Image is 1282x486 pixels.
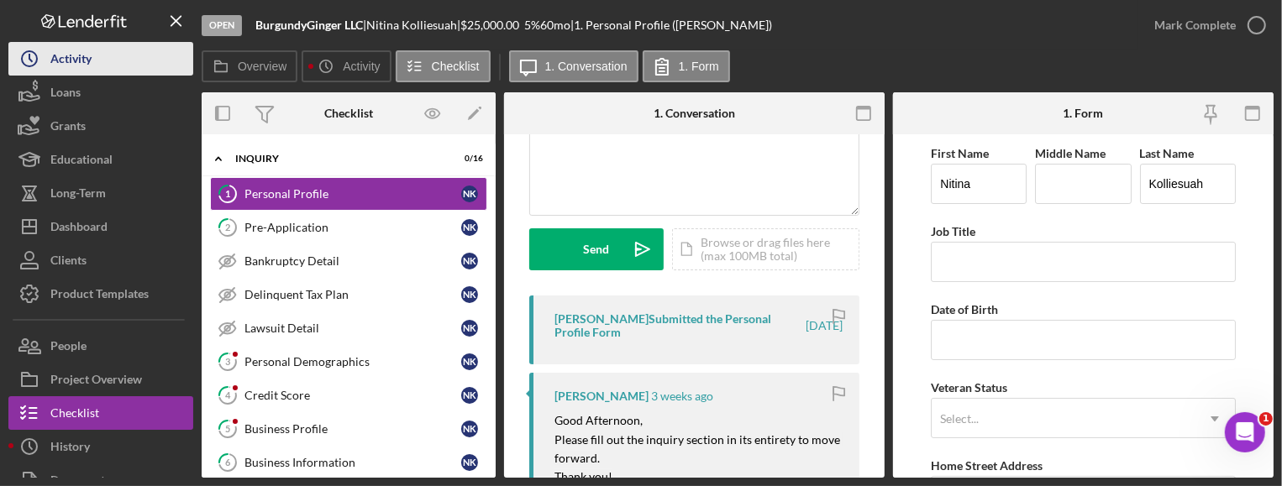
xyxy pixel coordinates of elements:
[931,302,998,316] label: Date of Birth
[244,456,461,469] div: Business Information
[8,396,193,430] button: Checklist
[432,60,480,73] label: Checklist
[302,50,391,82] button: Activity
[210,311,487,345] a: Lawsuit DetailNK
[461,286,478,303] div: N K
[244,355,461,368] div: Personal Demographics
[244,422,461,436] div: Business Profile
[210,446,487,479] a: 6Business InformationNK
[225,222,230,233] tspan: 2
[1154,8,1236,42] div: Mark Complete
[529,228,664,270] button: Send
[570,18,772,32] div: | 1. Personal Profile ([PERSON_NAME])
[244,389,461,402] div: Credit Score
[210,211,487,244] a: 2Pre-ApplicationNK
[210,345,487,379] a: 3Personal DemographicsNK
[584,228,610,270] div: Send
[1259,412,1273,426] span: 1
[396,50,491,82] button: Checklist
[524,18,540,32] div: 5 %
[210,177,487,211] a: 1Personal ProfileNK
[244,321,461,335] div: Lawsuit Detail
[225,423,230,434] tspan: 5
[545,60,628,73] label: 1. Conversation
[225,356,230,367] tspan: 3
[255,18,363,32] b: BurgundyGinger LLC
[50,76,81,113] div: Loans
[210,244,487,278] a: Bankruptcy DetailNK
[554,432,843,465] mark: Please fill out the inquiry section in its entirety to move forward.
[50,363,142,400] div: Project Overview
[931,458,1043,473] label: Home Street Address
[806,319,843,332] time: 2025-08-22 16:13
[202,15,242,36] div: Open
[244,221,461,234] div: Pre-Application
[8,143,193,176] button: Educational
[50,430,90,468] div: History
[1140,146,1195,160] label: Last Name
[244,288,461,301] div: Delinquent Tax Plan
[235,154,441,164] div: Inquiry
[931,146,989,160] label: First Name
[1064,107,1104,120] div: 1. Form
[50,210,108,248] div: Dashboard
[8,76,193,109] button: Loans
[50,143,113,180] div: Educational
[453,154,483,164] div: 0 / 16
[225,389,231,400] tspan: 4
[50,329,87,367] div: People
[654,107,735,120] div: 1. Conversation
[554,413,643,427] mark: Good Afternoon,
[931,224,975,238] label: Job Title
[343,60,380,73] label: Activity
[8,277,193,311] button: Product Templates
[8,243,193,277] button: Clients
[8,210,193,243] button: Dashboard
[554,312,803,339] div: [PERSON_NAME] Submitted the Personal Profile Form
[50,42,92,80] div: Activity
[8,176,193,210] button: Long-Term
[8,430,193,463] button: History
[651,389,713,403] time: 2025-08-07 17:17
[461,353,478,370] div: N K
[8,363,193,396] button: Project Overview
[554,389,649,403] div: [PERSON_NAME]
[8,42,193,76] button: Activity
[509,50,638,82] button: 1. Conversation
[50,109,86,147] div: Grants
[202,50,297,82] button: Overview
[210,379,487,412] a: 4Credit ScoreNK
[461,253,478,269] div: N K
[244,254,461,268] div: Bankruptcy Detail
[8,329,193,363] button: People
[940,412,979,426] div: Select...
[8,109,193,143] button: Grants
[225,188,230,199] tspan: 1
[679,60,719,73] label: 1. Form
[238,60,286,73] label: Overview
[460,18,524,32] div: $25,000.00
[461,387,478,404] div: N K
[461,219,478,236] div: N K
[540,18,570,32] div: 60 mo
[255,18,366,32] div: |
[225,457,231,468] tspan: 6
[643,50,730,82] button: 1. Form
[210,412,487,446] a: 5Business ProfileNK
[50,176,106,214] div: Long-Term
[1035,146,1106,160] label: Middle Name
[50,243,87,281] div: Clients
[461,454,478,471] div: N K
